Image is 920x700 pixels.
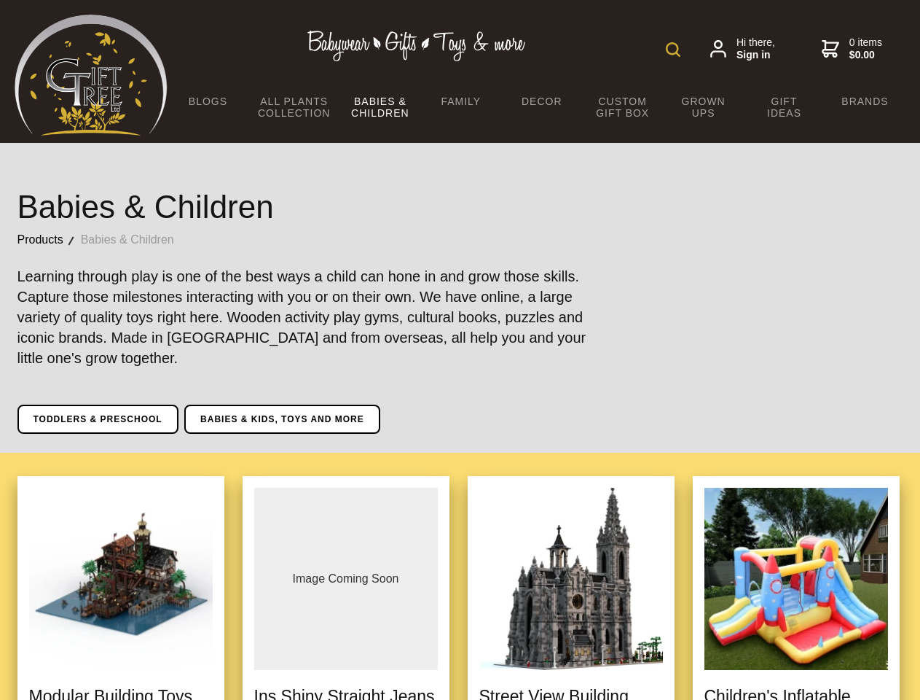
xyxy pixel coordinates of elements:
a: 0 items$0.00 [822,36,882,62]
a: All Plants Collection [248,86,339,128]
a: Babies & Kids, toys and more [184,405,380,434]
a: Brands [825,86,905,117]
a: Toddlers & Preschool [17,405,178,434]
a: Custom Gift Box [582,86,663,128]
a: BLOGS [168,86,248,117]
a: Products [17,230,81,249]
strong: Sign in [736,49,775,62]
strong: $0.00 [849,49,882,62]
a: Hi there,Sign in [710,36,775,62]
a: Babies & Children [81,230,192,249]
a: Grown Ups [663,86,744,128]
big: Learning through play is one of the best ways a child can hone in and grow those skills. Capture ... [17,268,586,366]
a: Babies & Children [339,86,420,128]
img: Babywear - Gifts - Toys & more [307,31,526,61]
img: Babyware - Gifts - Toys and more... [15,15,168,136]
a: Decor [501,86,582,117]
a: Gift Ideas [744,86,825,128]
span: Hi there, [736,36,775,62]
img: product search [666,42,680,57]
span: 0 items [849,36,882,62]
a: Family [420,86,501,117]
h1: Babies & Children [17,190,903,225]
